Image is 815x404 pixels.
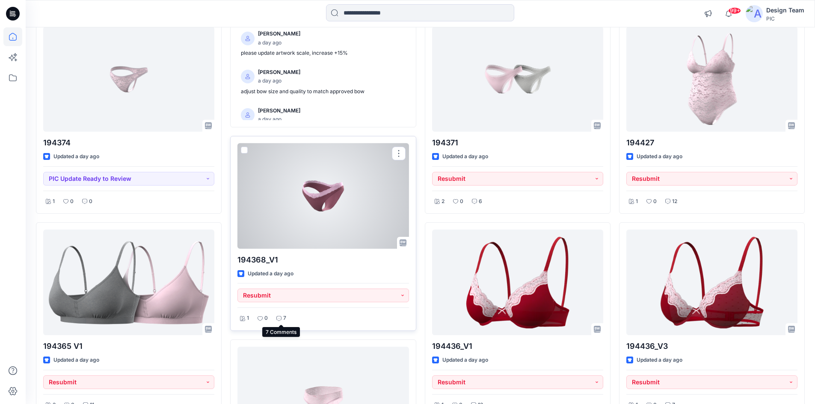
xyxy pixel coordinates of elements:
[53,152,99,161] p: Updated a day ago
[432,27,603,132] a: 194371
[479,197,482,206] p: 6
[283,314,286,323] p: 7
[442,197,445,206] p: 2
[237,143,409,249] a: 194368_V1
[258,77,300,86] p: a day ago
[626,27,797,132] a: 194427
[626,340,797,352] p: 194436_V3
[43,137,214,149] p: 194374
[460,197,463,206] p: 0
[43,230,214,335] a: 194365 V1
[626,137,797,149] p: 194427
[245,36,250,41] svg: avatar
[432,340,603,352] p: 194436_V1
[43,27,214,132] a: 194374
[245,74,250,79] svg: avatar
[237,26,409,61] a: [PERSON_NAME]a day agoplease update artwork scale, increase +15%
[432,230,603,335] a: 194436_V1
[237,103,409,147] a: [PERSON_NAME]a day agopelase improve lace rendering , looks flat. please ensure even at center fr...
[746,5,763,22] img: avatar
[766,15,804,22] div: PIC
[653,197,657,206] p: 0
[637,356,682,365] p: Updated a day ago
[237,254,409,266] p: 194368_V1
[258,29,300,38] p: [PERSON_NAME]
[432,137,603,149] p: 194371
[89,197,92,206] p: 0
[247,314,249,323] p: 1
[442,356,488,365] p: Updated a day ago
[245,112,250,118] svg: avatar
[258,38,300,47] p: a day ago
[241,87,405,96] p: adjust bow size and quality to match approved bow
[258,68,300,77] p: [PERSON_NAME]
[637,152,682,161] p: Updated a day ago
[43,340,214,352] p: 194365 V1
[258,106,300,115] p: [PERSON_NAME]
[728,7,741,14] span: 99+
[237,65,409,100] a: [PERSON_NAME]a day agoadjust bow size and quality to match approved bow
[70,197,74,206] p: 0
[672,197,677,206] p: 12
[248,269,293,278] p: Updated a day ago
[766,5,804,15] div: Design Team
[442,152,488,161] p: Updated a day ago
[53,356,99,365] p: Updated a day ago
[241,49,405,58] p: please update artwork scale, increase +15%
[636,197,638,206] p: 1
[264,314,268,323] p: 0
[53,197,55,206] p: 1
[258,115,300,124] p: a day ago
[626,230,797,335] a: 194436_V3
